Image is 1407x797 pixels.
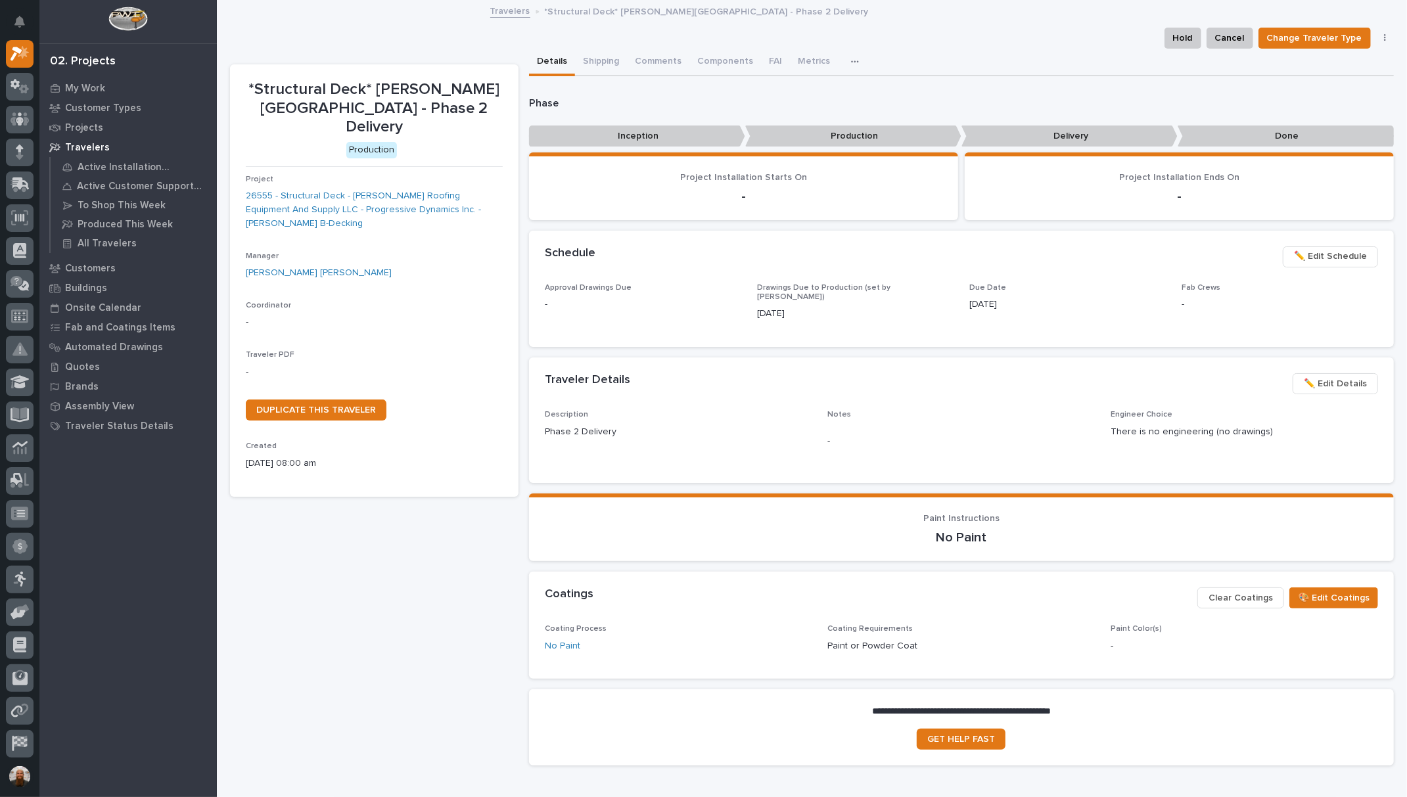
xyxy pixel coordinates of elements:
[490,3,530,18] a: Travelers
[246,175,273,183] span: Project
[575,49,627,76] button: Shipping
[917,729,1005,750] a: GET HELP FAST
[65,342,163,353] p: Automated Drawings
[39,98,217,118] a: Customer Types
[1111,411,1172,419] span: Engineer Choice
[39,298,217,317] a: Onsite Calendar
[65,102,141,114] p: Customer Types
[545,189,942,204] p: -
[1178,125,1394,147] p: Done
[246,266,392,280] a: [PERSON_NAME] [PERSON_NAME]
[1173,30,1193,46] span: Hold
[680,173,807,182] span: Project Installation Starts On
[39,317,217,337] a: Fab and Coatings Items
[529,49,575,76] button: Details
[39,137,217,157] a: Travelers
[1283,246,1378,267] button: ✏️ Edit Schedule
[961,125,1178,147] p: Delivery
[246,302,291,309] span: Coordinator
[1215,30,1245,46] span: Cancel
[1182,298,1378,311] p: -
[246,351,294,359] span: Traveler PDF
[545,411,588,419] span: Description
[969,284,1006,292] span: Due Date
[1294,248,1367,264] span: ✏️ Edit Schedule
[65,322,175,334] p: Fab and Coatings Items
[761,49,790,76] button: FAI
[246,80,503,137] p: *Structural Deck* [PERSON_NAME][GEOGRAPHIC_DATA] - Phase 2 Delivery
[39,258,217,278] a: Customers
[757,284,890,301] span: Drawings Due to Production (set by [PERSON_NAME])
[1111,425,1378,439] p: There is no engineering (no drawings)
[50,55,116,69] div: 02. Projects
[51,158,217,176] a: Active Installation Travelers
[529,97,1394,110] p: Phase
[256,405,376,415] span: DUPLICATE THIS TRAVELER
[346,142,397,158] div: Production
[1182,284,1220,292] span: Fab Crews
[65,283,107,294] p: Buildings
[65,263,116,275] p: Customers
[1267,30,1362,46] span: Change Traveler Type
[1298,590,1370,606] span: 🎨 Edit Coatings
[545,298,741,311] p: -
[757,307,954,321] p: [DATE]
[246,365,503,379] p: -
[827,434,1095,448] p: -
[790,49,838,76] button: Metrics
[1207,28,1253,49] button: Cancel
[39,376,217,396] a: Brands
[65,381,99,393] p: Brands
[545,625,607,633] span: Coating Process
[51,177,217,195] a: Active Customer Support Travelers
[246,399,386,421] a: DUPLICATE THIS TRAVELER
[1111,639,1378,653] p: -
[1197,587,1284,608] button: Clear Coatings
[39,337,217,357] a: Automated Drawings
[78,200,166,212] p: To Shop This Week
[39,78,217,98] a: My Work
[65,142,110,154] p: Travelers
[16,16,34,37] div: Notifications
[39,357,217,376] a: Quotes
[545,3,869,18] p: *Structural Deck* [PERSON_NAME][GEOGRAPHIC_DATA] - Phase 2 Delivery
[246,189,503,230] a: 26555 - Structural Deck - [PERSON_NAME] Roofing Equipment And Supply LLC - Progressive Dynamics I...
[745,125,961,147] p: Production
[1258,28,1371,49] button: Change Traveler Type
[6,8,34,35] button: Notifications
[246,252,279,260] span: Manager
[65,83,105,95] p: My Work
[246,457,503,470] p: [DATE] 08:00 am
[545,587,593,602] h2: Coatings
[545,639,580,653] a: No Paint
[78,238,137,250] p: All Travelers
[969,298,1166,311] p: [DATE]
[545,284,632,292] span: Approval Drawings Due
[627,49,689,76] button: Comments
[65,361,100,373] p: Quotes
[78,219,173,231] p: Produced This Week
[51,215,217,233] a: Produced This Week
[545,373,630,388] h2: Traveler Details
[246,442,277,450] span: Created
[827,625,913,633] span: Coating Requirements
[65,421,173,432] p: Traveler Status Details
[39,118,217,137] a: Projects
[39,416,217,436] a: Traveler Status Details
[78,162,207,173] p: Active Installation Travelers
[65,122,103,134] p: Projects
[65,401,134,413] p: Assembly View
[1304,376,1367,392] span: ✏️ Edit Details
[77,181,207,193] p: Active Customer Support Travelers
[51,234,217,252] a: All Travelers
[827,639,1095,653] p: Paint or Powder Coat
[246,315,503,329] p: -
[1111,625,1162,633] span: Paint Color(s)
[39,396,217,416] a: Assembly View
[1209,590,1273,606] span: Clear Coatings
[51,196,217,214] a: To Shop This Week
[39,278,217,298] a: Buildings
[545,530,1378,545] p: No Paint
[1165,28,1201,49] button: Hold
[980,189,1378,204] p: -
